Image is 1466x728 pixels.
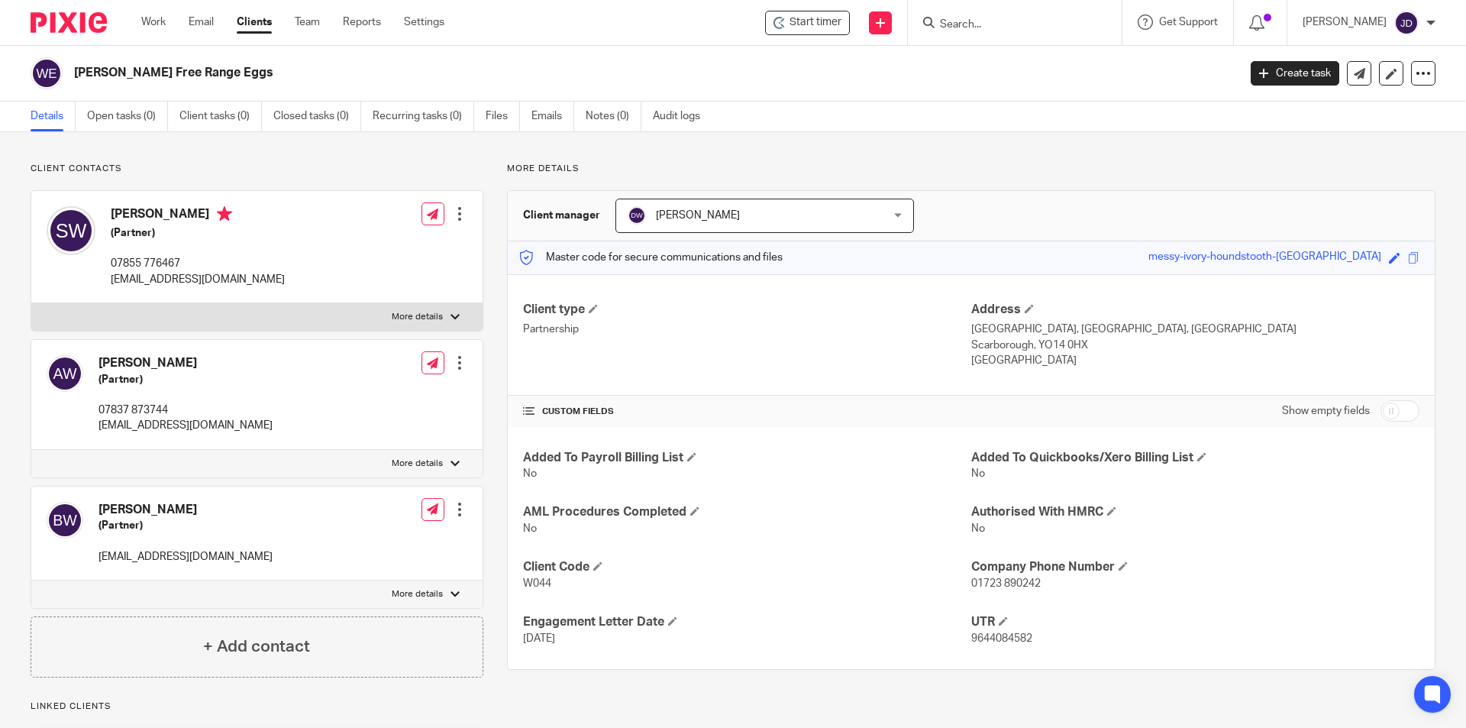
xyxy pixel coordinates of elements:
p: Client contacts [31,163,483,175]
a: Settings [404,15,444,30]
a: Work [141,15,166,30]
h4: AML Procedures Completed [523,504,971,520]
a: Team [295,15,320,30]
a: Audit logs [653,102,712,131]
div: Winkfield Free Range Eggs [765,11,850,35]
h4: Company Phone Number [971,559,1419,575]
p: Linked clients [31,700,483,713]
p: [EMAIL_ADDRESS][DOMAIN_NAME] [98,549,273,565]
h4: Client Code [523,559,971,575]
img: svg%3E [628,206,646,225]
h4: Client type [523,302,971,318]
h4: [PERSON_NAME] [111,206,285,225]
span: Start timer [790,15,841,31]
a: Closed tasks (0) [273,102,361,131]
p: Scarborough, YO14 0HX [971,338,1419,353]
a: Recurring tasks (0) [373,102,474,131]
span: No [523,523,537,534]
h4: CUSTOM FIELDS [523,406,971,418]
span: No [523,468,537,479]
img: svg%3E [47,206,95,255]
img: svg%3E [1394,11,1419,35]
p: [PERSON_NAME] [1303,15,1387,30]
p: [GEOGRAPHIC_DATA] [971,353,1419,368]
h4: Added To Quickbooks/Xero Billing List [971,450,1419,466]
h5: (Partner) [98,372,273,387]
h4: UTR [971,614,1419,630]
span: No [971,523,985,534]
img: Pixie [31,12,107,33]
a: Create task [1251,61,1339,86]
a: Email [189,15,214,30]
input: Search [938,18,1076,32]
h4: + Add contact [203,635,310,658]
p: Partnership [523,322,971,337]
h4: Added To Payroll Billing List [523,450,971,466]
p: 07837 873744 [98,403,273,418]
p: 07855 776467 [111,256,285,271]
div: messy-ivory-houndstooth-[GEOGRAPHIC_DATA] [1148,249,1381,267]
h4: Engagement Letter Date [523,614,971,630]
a: Details [31,102,76,131]
p: More details [392,588,443,600]
span: W044 [523,578,551,589]
img: svg%3E [31,57,63,89]
span: 9644084582 [971,633,1032,644]
a: Notes (0) [586,102,641,131]
span: [DATE] [523,633,555,644]
p: More details [507,163,1435,175]
label: Show empty fields [1282,403,1370,419]
i: Primary [217,206,232,222]
span: 01723 890242 [971,578,1041,589]
a: Reports [343,15,381,30]
h5: (Partner) [98,518,273,533]
p: More details [392,311,443,323]
h5: (Partner) [111,225,285,241]
p: More details [392,458,443,470]
a: Client tasks (0) [179,102,262,131]
a: Files [486,102,520,131]
span: Get Support [1159,17,1218,28]
span: No [971,468,985,479]
p: [GEOGRAPHIC_DATA], [GEOGRAPHIC_DATA], [GEOGRAPHIC_DATA] [971,322,1419,337]
span: [PERSON_NAME] [656,210,740,221]
p: [EMAIL_ADDRESS][DOMAIN_NAME] [111,272,285,287]
h2: [PERSON_NAME] Free Range Eggs [74,65,997,81]
h4: [PERSON_NAME] [98,502,273,518]
a: Emails [531,102,574,131]
h4: [PERSON_NAME] [98,355,273,371]
h3: Client manager [523,208,600,223]
p: Master code for secure communications and files [519,250,783,265]
a: Clients [237,15,272,30]
a: Open tasks (0) [87,102,168,131]
h4: Authorised With HMRC [971,504,1419,520]
h4: Address [971,302,1419,318]
img: svg%3E [47,502,83,539]
p: [EMAIL_ADDRESS][DOMAIN_NAME] [98,418,273,433]
img: svg%3E [47,355,83,392]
